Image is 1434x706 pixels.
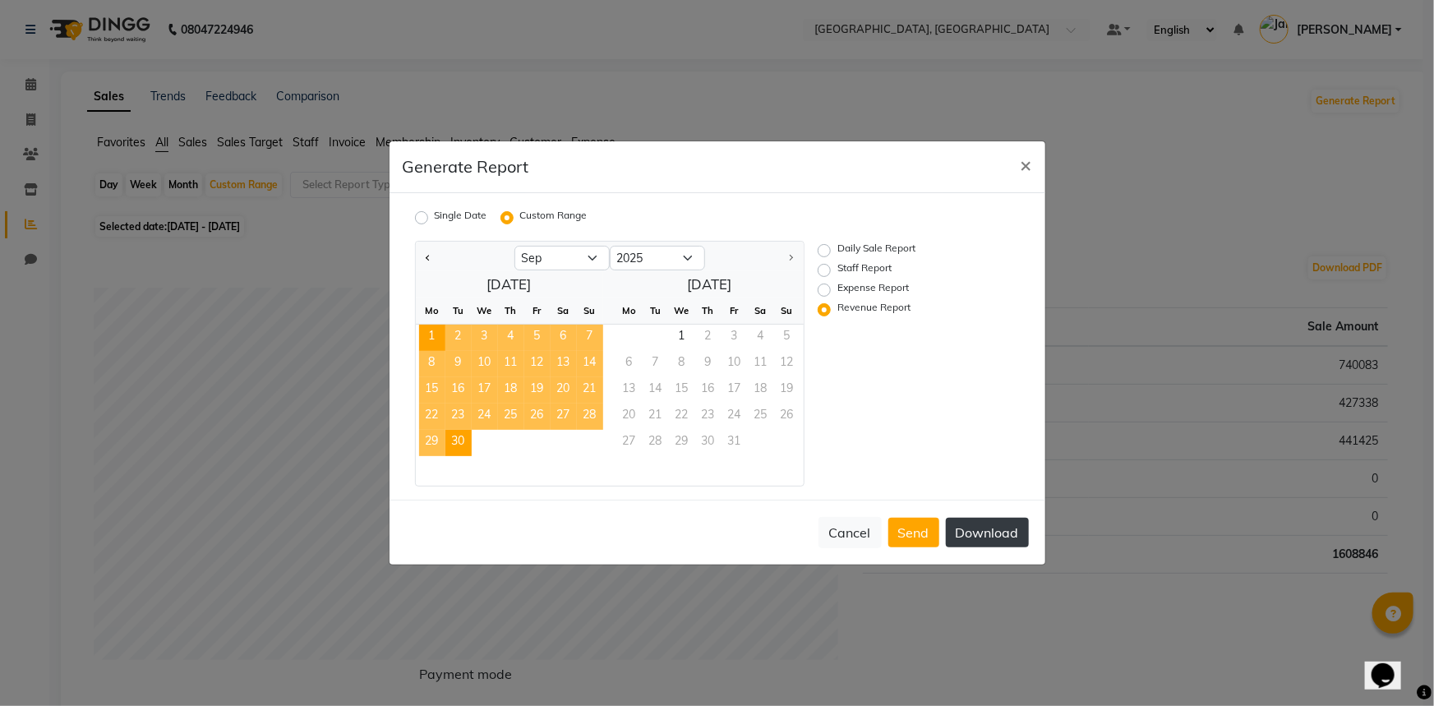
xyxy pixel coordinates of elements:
span: 11 [498,351,524,377]
label: Single Date [435,208,487,228]
div: We [669,298,695,324]
div: Sunday, September 14, 2025 [577,351,603,377]
span: 5 [524,325,551,351]
span: 22 [419,404,445,430]
span: 4 [498,325,524,351]
span: 18 [498,377,524,404]
button: Previous month [422,245,436,271]
label: Revenue Report [837,300,911,320]
div: Monday, September 1, 2025 [419,325,445,351]
span: 9 [445,351,472,377]
div: Saturday, September 6, 2025 [551,325,577,351]
span: 14 [577,351,603,377]
div: Th [498,298,524,324]
span: 10 [472,351,498,377]
div: Tuesday, September 2, 2025 [445,325,472,351]
span: 25 [498,404,524,430]
div: Friday, September 26, 2025 [524,404,551,430]
span: × [1021,152,1032,177]
span: 15 [419,377,445,404]
div: Fr [524,298,551,324]
div: Thursday, September 25, 2025 [498,404,524,430]
div: Sunday, September 28, 2025 [577,404,603,430]
span: 29 [419,430,445,456]
label: Staff Report [837,261,892,280]
div: We [472,298,498,324]
div: Friday, September 5, 2025 [524,325,551,351]
span: 13 [551,351,577,377]
iframe: chat widget [1365,640,1418,690]
div: Thursday, September 18, 2025 [498,377,524,404]
div: Monday, September 8, 2025 [419,351,445,377]
div: Tu [643,298,669,324]
button: Close [1007,141,1045,187]
div: Th [695,298,722,324]
div: Thursday, September 4, 2025 [498,325,524,351]
span: 3 [472,325,498,351]
button: Download [946,518,1029,547]
span: 24 [472,404,498,430]
div: Wednesday, October 1, 2025 [669,325,695,351]
span: 6 [551,325,577,351]
span: 2 [445,325,472,351]
div: Su [577,298,603,324]
div: Tuesday, September 9, 2025 [445,351,472,377]
div: Su [774,298,800,324]
div: Fr [722,298,748,324]
button: Cancel [818,517,882,548]
span: 19 [524,377,551,404]
select: Select year [610,246,705,270]
div: Tuesday, September 30, 2025 [445,430,472,456]
span: 23 [445,404,472,430]
span: 17 [472,377,498,404]
div: Saturday, September 27, 2025 [551,404,577,430]
div: Thursday, September 11, 2025 [498,351,524,377]
label: Custom Range [520,208,588,228]
span: 26 [524,404,551,430]
span: 28 [577,404,603,430]
div: Sunday, September 21, 2025 [577,377,603,404]
span: 20 [551,377,577,404]
div: Monday, September 29, 2025 [419,430,445,456]
div: Tuesday, September 23, 2025 [445,404,472,430]
span: 16 [445,377,472,404]
label: Daily Sale Report [837,241,915,261]
span: 8 [419,351,445,377]
div: Saturday, September 13, 2025 [551,351,577,377]
span: 12 [524,351,551,377]
div: Sa [551,298,577,324]
div: Sunday, September 7, 2025 [577,325,603,351]
div: Wednesday, September 10, 2025 [472,351,498,377]
div: Friday, September 19, 2025 [524,377,551,404]
h5: Generate Report [403,155,529,179]
div: Sa [748,298,774,324]
span: 1 [669,325,695,351]
span: 21 [577,377,603,404]
div: Mo [419,298,445,324]
div: Mo [616,298,643,324]
div: Wednesday, September 17, 2025 [472,377,498,404]
div: Wednesday, September 24, 2025 [472,404,498,430]
span: 30 [445,430,472,456]
div: Friday, September 12, 2025 [524,351,551,377]
div: Tuesday, September 16, 2025 [445,377,472,404]
div: Monday, September 22, 2025 [419,404,445,430]
label: Expense Report [837,280,909,300]
span: 27 [551,404,577,430]
div: Tu [445,298,472,324]
div: Saturday, September 20, 2025 [551,377,577,404]
span: 7 [577,325,603,351]
div: Wednesday, September 3, 2025 [472,325,498,351]
select: Select month [514,246,610,270]
span: 1 [419,325,445,351]
button: Send [888,518,939,547]
div: Monday, September 15, 2025 [419,377,445,404]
